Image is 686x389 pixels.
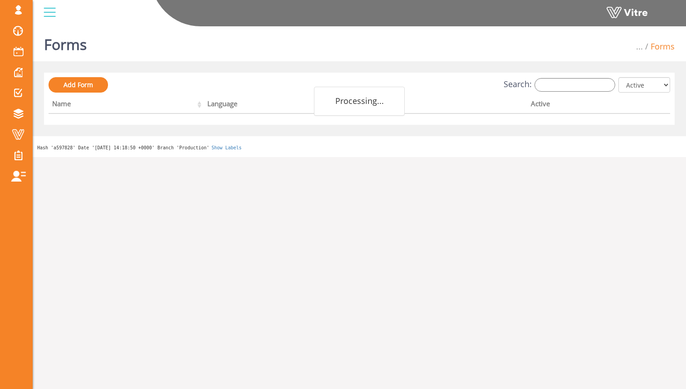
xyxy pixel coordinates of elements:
[64,80,93,89] span: Add Form
[636,41,643,52] span: ...
[211,145,241,150] a: Show Labels
[504,78,615,92] label: Search:
[314,87,405,116] div: Processing...
[49,77,108,93] a: Add Form
[534,78,615,92] input: Search:
[44,23,87,61] h1: Forms
[204,97,366,114] th: Language
[643,41,675,53] li: Forms
[527,97,639,114] th: Active
[366,97,527,114] th: Company
[37,145,209,150] span: Hash 'a597828' Date '[DATE] 14:18:50 +0000' Branch 'Production'
[49,97,204,114] th: Name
